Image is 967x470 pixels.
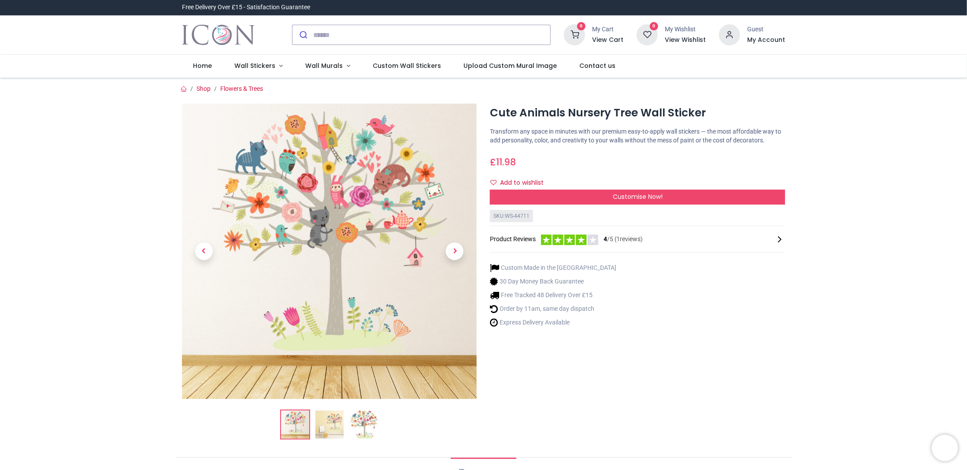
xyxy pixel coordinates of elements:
img: WS-44711-03 [350,410,378,439]
a: 0 [564,31,585,38]
span: Wall Murals [305,61,343,70]
span: Contact us [579,61,615,70]
span: Home [193,61,212,70]
span: Custom Wall Stickers [373,61,441,70]
div: Product Reviews [490,233,785,245]
a: Previous [182,148,226,355]
span: Customise Now! [613,192,663,201]
a: Next [433,148,477,355]
a: Logo of Icon Wall Stickers [182,22,255,47]
span: Previous [195,242,213,260]
span: £ [490,156,516,168]
sup: 0 [650,22,658,30]
span: 11.98 [496,156,516,168]
a: 0 [637,31,658,38]
p: Transform any space in minutes with our premium easy-to-apply wall stickers — the most affordable... [490,127,785,145]
img: Icon Wall Stickers [182,22,255,47]
button: Add to wishlistAdd to wishlist [490,175,551,190]
span: 4 [604,235,607,242]
a: View Wishlist [665,36,706,45]
sup: 0 [577,22,585,30]
a: Flowers & Trees [220,85,263,92]
span: Wall Stickers [234,61,275,70]
img: Cute Animals Nursery Tree Wall Sticker [281,410,309,439]
span: /5 ( 1 reviews) [604,235,643,244]
li: Custom Made in the [GEOGRAPHIC_DATA] [490,263,616,272]
i: Add to wishlist [490,179,496,186]
div: My Wishlist [665,25,706,34]
iframe: Customer reviews powered by Trustpilot [600,3,785,12]
li: Express Delivery Available [490,318,616,327]
a: Shop [196,85,211,92]
li: 30 Day Money Back Guarantee [490,277,616,286]
a: My Account [747,36,785,45]
a: View Cart [592,36,623,45]
h1: Cute Animals Nursery Tree Wall Sticker [490,105,785,120]
li: Order by 11am, same day dispatch [490,304,616,313]
div: SKU: WS-44711 [490,210,533,223]
iframe: Brevo live chat [932,435,958,461]
img: WS-44711-02 [315,410,344,439]
span: Upload Custom Mural Image [463,61,557,70]
a: Wall Murals [294,55,362,78]
button: Submit [293,25,313,45]
li: Free Tracked 48 Delivery Over £15 [490,291,616,300]
div: Free Delivery Over £15 - Satisfaction Guarantee [182,3,310,12]
div: My Cart [592,25,623,34]
a: Wall Stickers [223,55,294,78]
img: Cute Animals Nursery Tree Wall Sticker [182,104,477,399]
div: Guest [747,25,785,34]
span: Next [446,242,463,260]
